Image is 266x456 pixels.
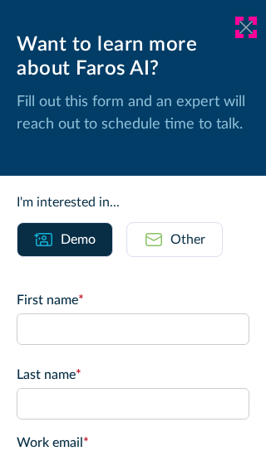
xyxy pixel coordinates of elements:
[17,33,249,81] div: Want to learn more about Faros AI?
[17,433,249,453] label: Work email
[17,192,249,212] div: I'm interested in...
[17,290,249,310] label: First name
[17,365,249,385] label: Last name
[170,230,205,250] div: Other
[61,230,96,250] div: Demo
[17,91,249,136] p: Fill out this form and an expert will reach out to schedule time to talk.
